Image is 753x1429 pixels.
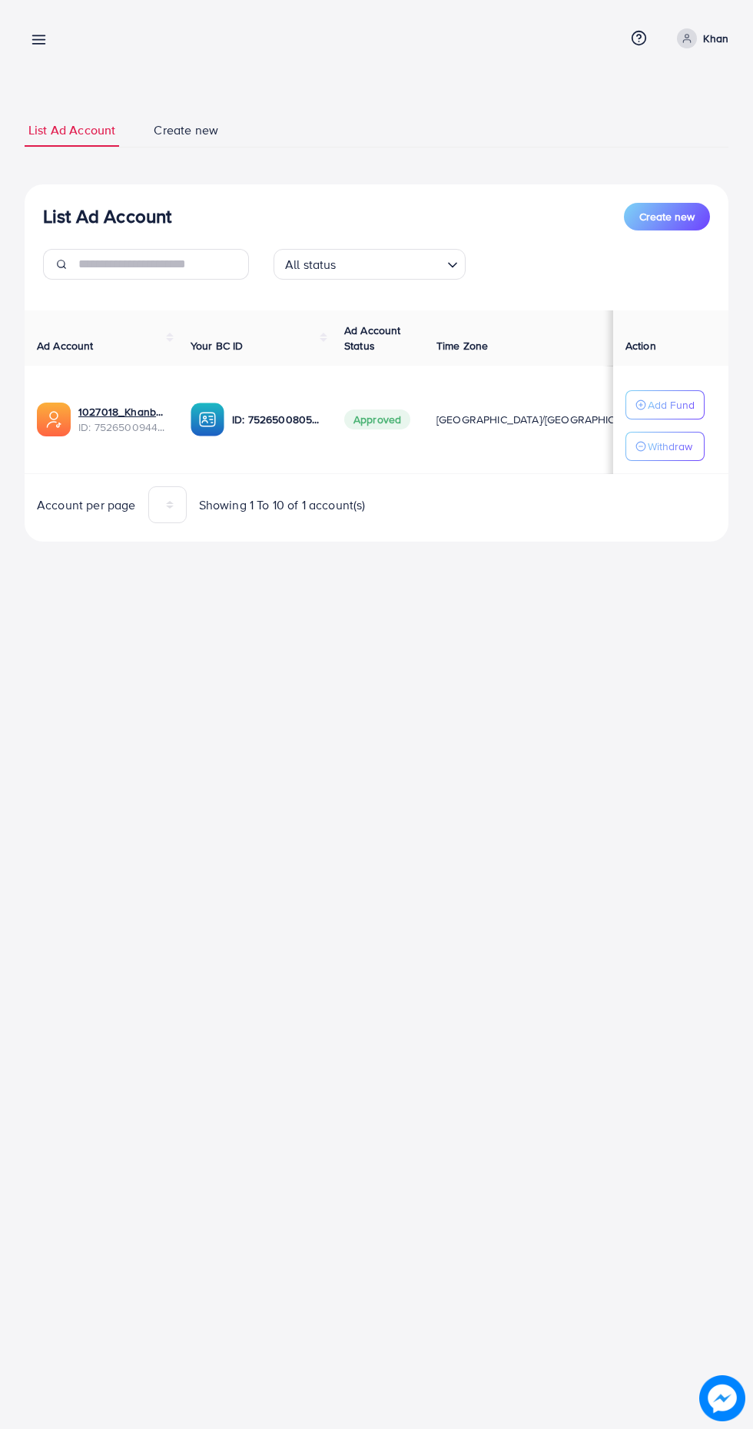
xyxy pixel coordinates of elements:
[37,403,71,436] img: ic-ads-acc.e4c84228.svg
[648,396,695,414] p: Add Fund
[78,419,166,435] span: ID: 7526500944935256080
[639,209,695,224] span: Create new
[344,409,410,429] span: Approved
[232,410,320,429] p: ID: 7526500805902909457
[436,338,488,353] span: Time Zone
[37,496,136,514] span: Account per page
[199,496,366,514] span: Showing 1 To 10 of 1 account(s)
[282,254,340,276] span: All status
[191,338,244,353] span: Your BC ID
[625,390,705,419] button: Add Fund
[154,121,218,139] span: Create new
[191,403,224,436] img: ic-ba-acc.ded83a64.svg
[648,437,692,456] p: Withdraw
[699,1375,745,1421] img: image
[341,250,441,276] input: Search for option
[625,338,656,353] span: Action
[274,249,466,280] div: Search for option
[344,323,401,353] span: Ad Account Status
[436,412,650,427] span: [GEOGRAPHIC_DATA]/[GEOGRAPHIC_DATA]
[78,404,166,436] div: <span class='underline'>1027018_Khanbhia_1752400071646</span></br>7526500944935256080
[625,432,705,461] button: Withdraw
[671,28,728,48] a: Khan
[703,29,728,48] p: Khan
[37,338,94,353] span: Ad Account
[43,205,171,227] h3: List Ad Account
[624,203,710,230] button: Create new
[28,121,115,139] span: List Ad Account
[78,404,166,419] a: 1027018_Khanbhia_1752400071646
